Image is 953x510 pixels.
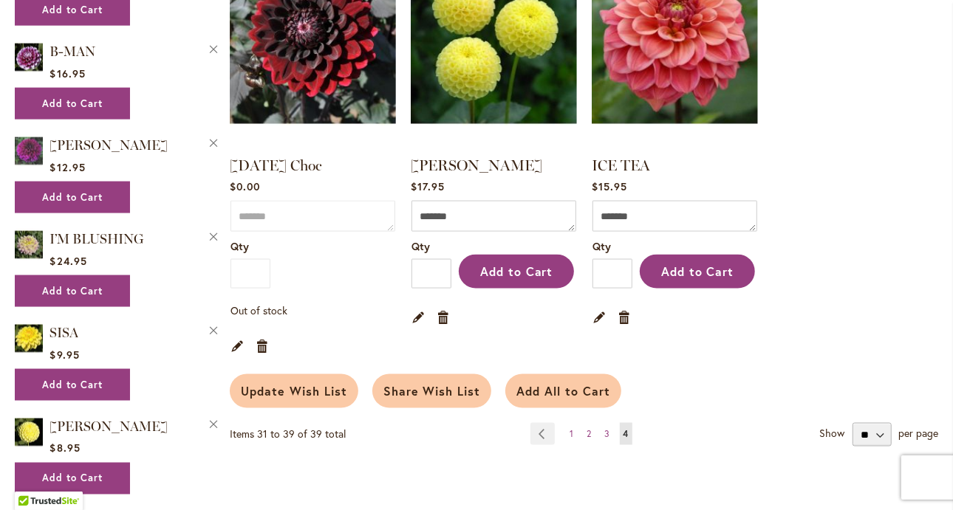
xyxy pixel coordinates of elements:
[605,428,610,439] span: 3
[230,239,249,253] span: Qty
[898,427,938,441] span: per page
[230,303,287,317] span: Out of stock
[584,423,595,445] a: 2
[230,156,322,174] a: [DATE] Choc
[230,427,346,441] span: Items 31 to 39 of 39 total
[15,88,130,120] button: Add to Cart
[42,379,103,391] span: Add to Cart
[42,4,103,16] span: Add to Cart
[459,255,574,289] button: Add to Cart
[592,239,611,253] span: Qty
[50,441,81,455] span: $8.95
[15,228,43,264] a: I’M BLUSHING
[15,369,130,401] button: Add to Cart
[230,374,358,408] button: Update Wish List
[42,97,103,110] span: Add to Cart
[50,160,86,174] span: $12.95
[50,254,87,268] span: $24.95
[11,458,52,499] iframe: Launch Accessibility Center
[50,325,79,341] a: SISA
[383,383,481,399] span: Share Wish List
[372,374,492,408] button: Share Wish List
[230,303,395,317] p: Availability
[592,156,650,174] a: ICE TEA
[15,134,43,170] a: Einstein
[15,322,43,355] img: SISA
[411,156,542,174] a: [PERSON_NAME]
[819,427,844,441] strong: Show
[505,374,621,408] button: Add All to Cart
[592,179,627,193] span: $15.95
[50,231,144,247] a: I’M BLUSHING
[50,418,168,435] a: [PERSON_NAME]
[15,228,43,261] img: I’M BLUSHING
[42,191,103,204] span: Add to Cart
[50,348,80,362] span: $9.95
[601,423,614,445] a: 3
[15,41,43,77] a: B-MAN
[42,285,103,297] span: Add to Cart
[15,275,130,307] button: Add to Cart
[640,255,755,289] button: Add to Cart
[15,182,130,213] button: Add to Cart
[570,428,574,439] span: 1
[587,428,592,439] span: 2
[567,423,578,445] a: 1
[661,263,734,279] span: Add to Cart
[230,179,260,193] span: $0.00
[42,472,103,485] span: Add to Cart
[241,383,347,399] span: Update Wish List
[516,383,610,399] span: Add All to Cart
[624,428,629,439] span: 4
[15,416,43,449] img: NETTIE
[480,263,553,279] span: Add to Cart
[15,416,43,452] a: NETTIE
[50,66,86,80] span: $16.95
[15,134,43,168] img: Einstein
[15,463,130,495] button: Add to Cart
[50,137,168,154] a: [PERSON_NAME]
[15,322,43,358] a: SISA
[50,44,96,60] a: B-MAN
[15,41,43,74] img: B-MAN
[411,239,430,253] span: Qty
[411,179,445,193] span: $17.95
